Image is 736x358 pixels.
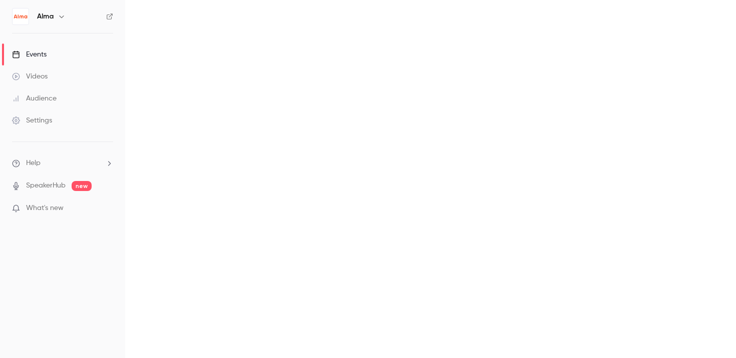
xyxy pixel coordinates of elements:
[37,11,54,21] h6: Alma
[26,180,66,191] a: SpeakerHub
[12,93,57,103] div: Audience
[72,181,92,191] span: new
[12,49,47,59] div: Events
[12,115,52,125] div: Settings
[26,203,64,213] span: What's new
[13,8,29,24] img: Alma
[26,158,41,168] span: Help
[12,71,48,81] div: Videos
[12,158,113,168] li: help-dropdown-opener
